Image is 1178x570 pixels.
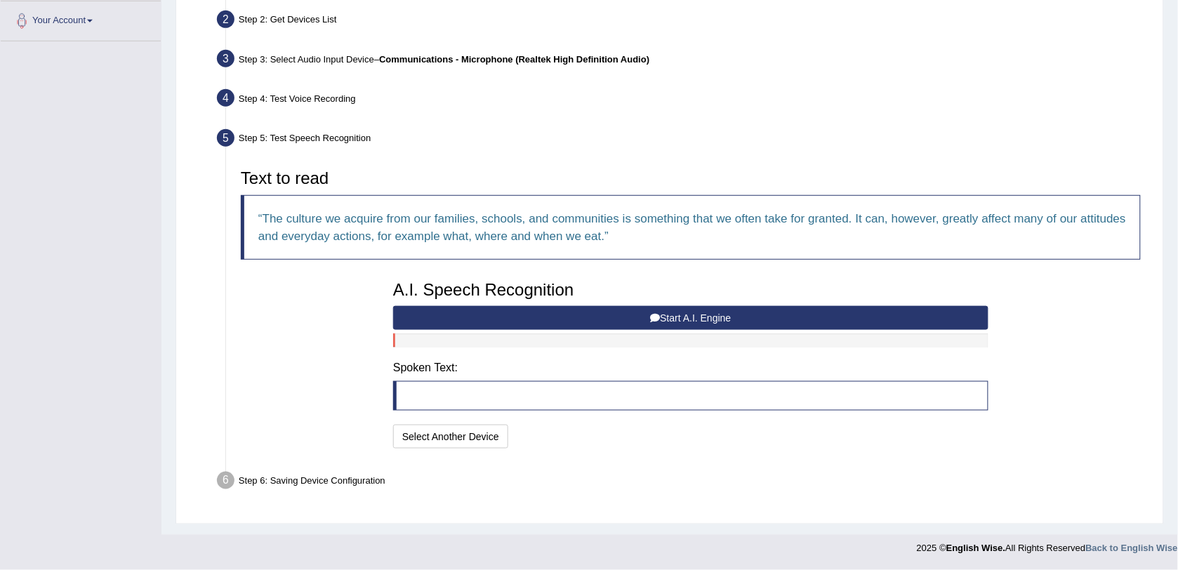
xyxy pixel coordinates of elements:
[211,6,1157,37] div: Step 2: Get Devices List
[211,85,1157,116] div: Step 4: Test Voice Recording
[1,1,161,37] a: Your Account
[258,212,1126,243] q: The culture we acquire from our families, schools, and communities is something that we often tak...
[1086,543,1178,554] a: Back to English Wise
[211,468,1157,498] div: Step 6: Saving Device Configuration
[374,54,649,65] span: –
[211,125,1157,156] div: Step 5: Test Speech Recognition
[211,46,1157,77] div: Step 3: Select Audio Input Device
[946,543,1005,554] strong: English Wise.
[241,169,1141,187] h3: Text to read
[393,425,508,449] button: Select Another Device
[379,54,649,65] b: Communications - Microphone (Realtek High Definition Audio)
[393,306,988,330] button: Start A.I. Engine
[917,535,1178,555] div: 2025 © All Rights Reserved
[393,362,988,374] h4: Spoken Text:
[393,281,988,299] h3: A.I. Speech Recognition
